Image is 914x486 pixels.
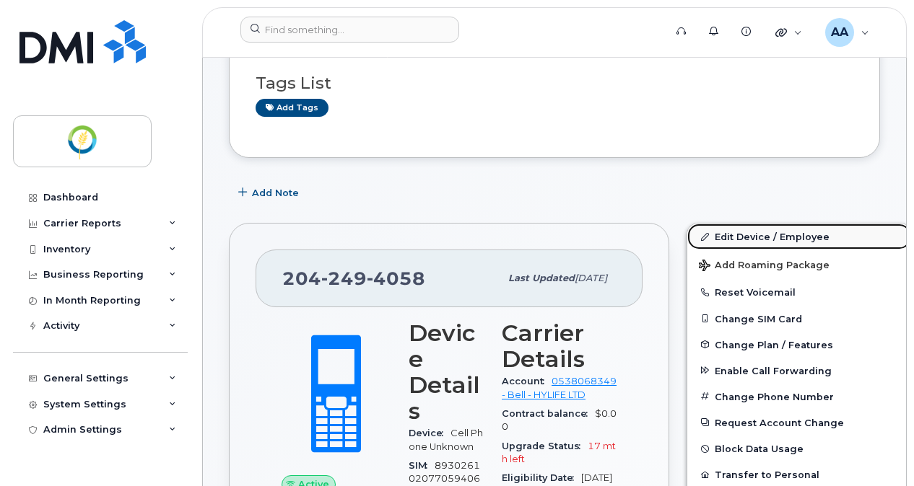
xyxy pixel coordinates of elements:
[687,384,911,410] button: Change Phone Number
[409,428,451,438] span: Device
[687,224,911,249] a: Edit Device / Employee
[502,320,617,372] h3: Carrier Details
[815,18,879,47] div: Angeles, Armilyn
[502,472,581,483] span: Eligibility Date
[409,428,483,451] span: Cell Phone Unknown
[508,273,575,283] span: Last updated
[409,320,484,424] h3: Device Details
[240,17,459,43] input: Find something...
[229,180,311,206] button: Add Note
[687,436,911,461] button: Block Data Usage
[715,339,833,350] span: Change Plan / Features
[687,410,911,436] button: Request Account Change
[687,332,911,358] button: Change Plan / Features
[687,358,911,384] button: Enable Call Forwarding
[699,260,830,273] span: Add Roaming Package
[575,273,607,283] span: [DATE]
[256,74,853,92] h3: Tags List
[502,408,595,419] span: Contract balance
[687,249,911,279] button: Add Roaming Package
[765,18,812,47] div: Quicklinks
[502,441,588,451] span: Upgrade Status
[502,441,616,464] span: 17 mth left
[831,24,848,41] span: AA
[321,268,367,289] span: 249
[502,376,552,386] span: Account
[256,99,328,117] a: Add tags
[581,472,612,483] span: [DATE]
[252,186,299,200] span: Add Note
[687,306,911,332] button: Change SIM Card
[502,376,617,399] a: 0538068349 - Bell - HYLIFE LTD
[367,268,425,289] span: 4058
[282,268,425,289] span: 204
[715,365,832,376] span: Enable Call Forwarding
[687,279,911,305] button: Reset Voicemail
[409,460,435,471] span: SIM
